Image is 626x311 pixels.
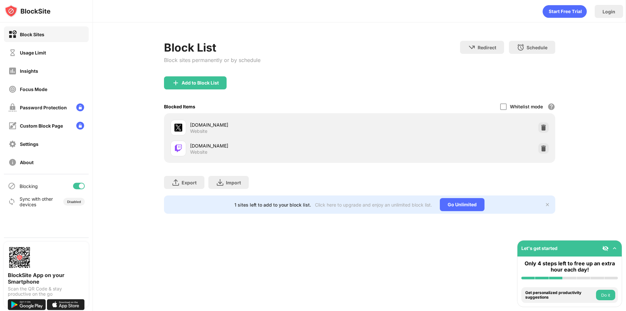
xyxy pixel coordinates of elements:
[8,85,17,93] img: focus-off.svg
[8,30,17,39] img: block-on.svg
[8,286,85,297] div: Scan the QR Code & stay productive on the go
[190,121,360,128] div: [DOMAIN_NAME]
[164,41,261,54] div: Block List
[182,80,219,86] div: Add to Block List
[8,49,17,57] img: time-usage-off.svg
[20,123,63,129] div: Custom Block Page
[47,299,85,310] img: download-on-the-app-store.svg
[174,124,182,132] img: favicons
[8,182,16,190] img: blocking-icon.svg
[521,260,618,273] div: Only 4 steps left to free up an extra hour each day!
[164,104,195,109] div: Blocked Items
[611,245,618,252] img: omni-setup-toggle.svg
[543,5,587,18] div: animation
[76,122,84,130] img: lock-menu.svg
[20,196,53,207] div: Sync with other devices
[76,103,84,111] img: lock-menu.svg
[226,180,241,185] div: Import
[8,299,46,310] img: get-it-on-google-play.svg
[190,128,207,134] div: Website
[190,149,207,155] div: Website
[20,32,44,37] div: Block Sites
[164,57,261,63] div: Block sites permanently or by schedule
[190,142,360,149] div: [DOMAIN_NAME]
[20,68,38,74] div: Insights
[8,103,17,112] img: password-protection-off.svg
[8,122,17,130] img: customize-block-page-off.svg
[478,45,496,50] div: Redirect
[20,50,46,55] div: Usage Limit
[510,104,543,109] div: Whitelist mode
[20,160,34,165] div: About
[315,202,432,208] div: Click here to upgrade and enjoy an unlimited block list.
[174,145,182,152] img: favicons
[234,202,311,208] div: 1 sites left to add to your block list.
[527,45,547,50] div: Schedule
[20,105,67,110] div: Password Protection
[8,198,16,206] img: sync-icon.svg
[20,183,38,189] div: Blocking
[525,290,594,300] div: Get personalized productivity suggestions
[521,245,558,251] div: Let's get started
[5,5,51,18] img: logo-blocksite.svg
[8,272,85,285] div: BlockSite App on your Smartphone
[8,158,17,166] img: about-off.svg
[20,141,38,147] div: Settings
[8,246,31,269] img: options-page-qr-code.png
[440,198,484,211] div: Go Unlimited
[182,180,197,185] div: Export
[545,202,550,207] img: x-button.svg
[603,9,615,14] div: Login
[67,200,81,204] div: Disabled
[8,67,17,75] img: insights-off.svg
[20,86,47,92] div: Focus Mode
[8,140,17,148] img: settings-off.svg
[596,290,615,300] button: Do it
[602,245,609,252] img: eye-not-visible.svg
